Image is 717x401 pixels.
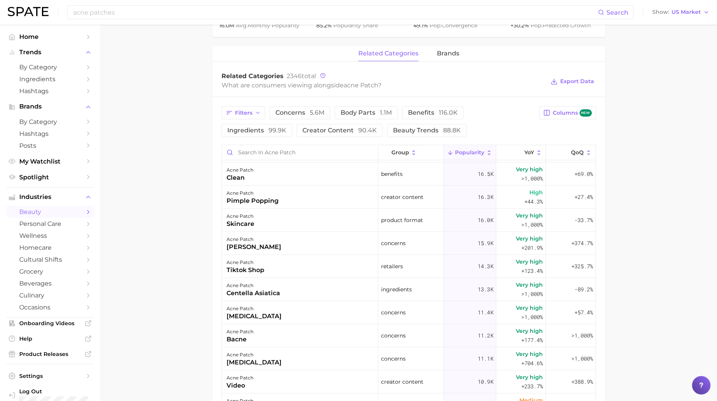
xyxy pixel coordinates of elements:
[478,308,493,317] span: 11.4k
[650,7,711,17] button: ShowUS Market
[19,256,81,263] span: cultural shifts
[19,208,81,216] span: beauty
[227,381,254,390] div: video
[521,175,543,182] span: >1,000%
[430,22,442,29] abbr: popularity index
[560,78,594,85] span: Export Data
[222,301,596,324] button: acne patch[MEDICAL_DATA]concerns11.4kVery high>1,000%+57.4%
[6,155,94,167] a: My Watchlist
[227,358,282,367] div: [MEDICAL_DATA]
[381,285,412,294] span: ingredients
[430,22,477,29] span: convergence
[19,158,81,165] span: My Watchlist
[222,106,265,119] button: Filters
[227,127,286,134] span: ingredients
[6,73,94,85] a: Ingredients
[8,7,49,16] img: SPATE
[227,327,254,336] div: acne patch
[455,149,484,155] span: Popularity
[478,285,493,294] span: 13.3k
[219,22,236,29] span: 16.0m
[227,335,254,344] div: bacne
[381,216,423,225] span: product format
[516,257,543,266] span: Very high
[574,192,593,202] span: +27.4%
[227,373,254,383] div: acne patch
[529,188,543,197] span: High
[19,304,81,311] span: occasions
[19,142,81,149] span: Posts
[19,335,81,342] span: Help
[571,377,593,386] span: +388.9%
[358,127,377,134] span: 90.4k
[571,149,584,155] span: QoQ
[6,61,94,73] a: by Category
[6,47,94,58] button: Trends
[606,9,628,16] span: Search
[381,354,406,363] span: concerns
[227,266,264,275] div: tiktok shop
[302,127,377,134] span: creator content
[6,254,94,266] a: cultural shifts
[524,149,534,155] span: YoY
[6,128,94,140] a: Hashtags
[6,31,94,43] a: Home
[413,22,430,29] span: 49.1%
[521,243,543,252] span: +201.9%
[222,162,596,185] button: acne patchcleanbenefits16.5kVery high>1,000%+69.0%
[19,244,81,251] span: homecare
[358,50,418,57] span: related categories
[478,216,493,225] span: 16.0k
[6,101,94,112] button: Brands
[516,326,543,336] span: Very high
[19,103,81,110] span: Brands
[546,145,595,160] button: QoQ
[521,382,543,391] span: +233.7%
[521,336,543,345] span: +177.4%
[19,63,81,71] span: by Category
[516,234,543,243] span: Very high
[391,149,409,155] span: group
[6,348,94,360] a: Product Releases
[222,72,284,80] span: Related Categories
[19,33,81,40] span: Home
[6,116,94,128] a: by Category
[510,22,531,29] span: +30.2%
[6,333,94,344] a: Help
[574,285,593,294] span: -89.2%
[222,324,596,347] button: acne patchbacneconcerns11.2kVery high+177.4%>1,000%
[222,278,596,301] button: acne patchcentella asiaticaingredients13.3kVery high>1,000%-89.2%
[19,130,81,137] span: Hashtags
[227,289,280,298] div: centella asiatica
[478,354,493,363] span: 11.1k
[344,82,378,89] span: acne patch
[222,145,378,160] input: Search in acne patch
[19,194,81,200] span: Industries
[552,109,591,117] span: Columns
[19,220,81,227] span: personal care
[521,359,543,368] span: +704.6%
[574,308,593,317] span: +57.4%
[287,72,302,80] span: 2346
[6,277,94,289] a: beverages
[236,22,248,29] abbr: average
[227,196,279,206] div: pimple popping
[444,145,496,160] button: Popularity
[381,262,403,271] span: retailers
[19,232,81,239] span: wellness
[19,351,81,358] span: Product Releases
[227,304,282,313] div: acne patch
[227,165,254,175] div: acne patch
[6,230,94,242] a: wellness
[6,242,94,254] a: homecare
[222,370,596,393] button: acne patchvideocreator content10.9kVery high+233.7%+388.9%
[19,268,81,275] span: grocery
[287,72,316,80] span: total
[496,145,546,160] button: YoY
[439,109,458,116] span: 116.0k
[652,10,669,14] span: Show
[478,331,493,340] span: 11.2k
[574,216,593,225] span: -33.7%
[571,262,593,271] span: +325.7%
[524,197,543,206] span: +44.3%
